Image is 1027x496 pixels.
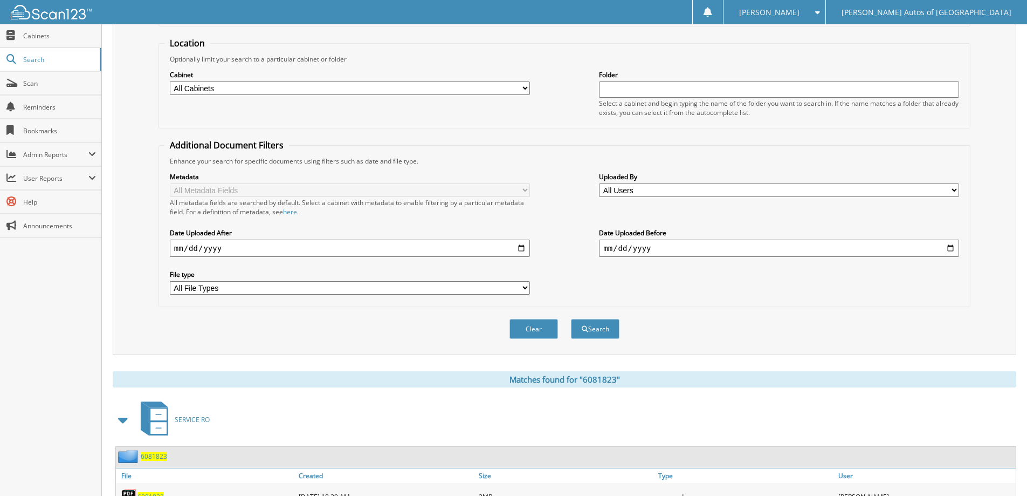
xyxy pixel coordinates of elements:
span: [PERSON_NAME] [739,9,799,16]
div: All metadata fields are searched by default. Select a cabinet with metadata to enable filtering b... [170,198,530,216]
a: here [283,207,297,216]
span: Announcements [23,221,96,230]
label: Uploaded By [599,172,959,181]
label: Date Uploaded After [170,228,530,237]
div: Select a cabinet and begin typing the name of the folder you want to search in. If the name match... [599,99,959,117]
a: Size [476,468,656,483]
span: Help [23,198,96,207]
button: Clear [509,319,558,339]
a: User [836,468,1016,483]
span: Search [23,55,94,64]
label: Date Uploaded Before [599,228,959,237]
span: Cabinets [23,31,96,40]
label: Folder [599,70,959,79]
a: File [116,468,296,483]
img: scan123-logo-white.svg [11,5,92,19]
iframe: Chat Widget [973,444,1027,496]
legend: Location [164,37,210,49]
span: Admin Reports [23,150,88,159]
a: Created [296,468,476,483]
span: User Reports [23,174,88,183]
span: Reminders [23,103,96,112]
input: start [170,240,530,257]
a: SERVICE RO [134,398,210,441]
div: Enhance your search for specific documents using filters such as date and file type. [164,157,964,166]
a: Type [656,468,836,483]
img: folder2.png [118,450,141,463]
a: 6081823 [141,452,167,461]
div: Matches found for "6081823" [113,371,1016,388]
legend: Additional Document Filters [164,139,289,151]
label: File type [170,270,530,279]
label: Metadata [170,172,530,181]
span: Bookmarks [23,126,96,135]
div: Optionally limit your search to a particular cabinet or folder [164,55,964,64]
input: end [599,240,959,257]
span: Scan [23,79,96,88]
span: [PERSON_NAME] Autos of [GEOGRAPHIC_DATA] [842,9,1011,16]
span: SERVICE RO [175,415,210,424]
button: Search [571,319,619,339]
label: Cabinet [170,70,530,79]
